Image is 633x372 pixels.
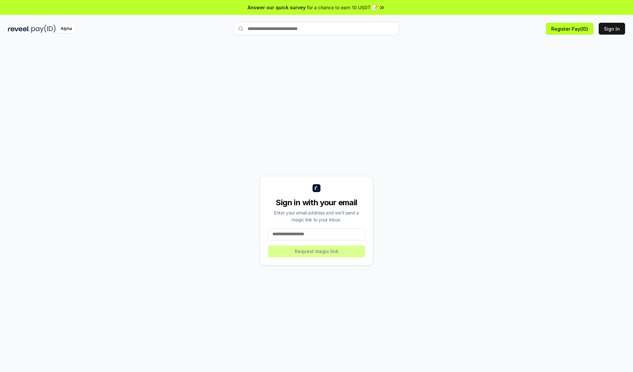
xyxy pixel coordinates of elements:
div: Sign in with your email [268,197,365,208]
img: logo_small [313,184,320,192]
div: Alpha [57,25,75,33]
button: Sign In [599,23,625,35]
img: pay_id [31,25,56,33]
img: reveel_dark [8,25,30,33]
button: Register Pay(ID) [546,23,593,35]
div: Enter your email address and we’ll send a magic link to your inbox. [268,209,365,223]
span: for a chance to earn 10 USDT 📝 [307,4,377,11]
span: Answer our quick survey [248,4,306,11]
